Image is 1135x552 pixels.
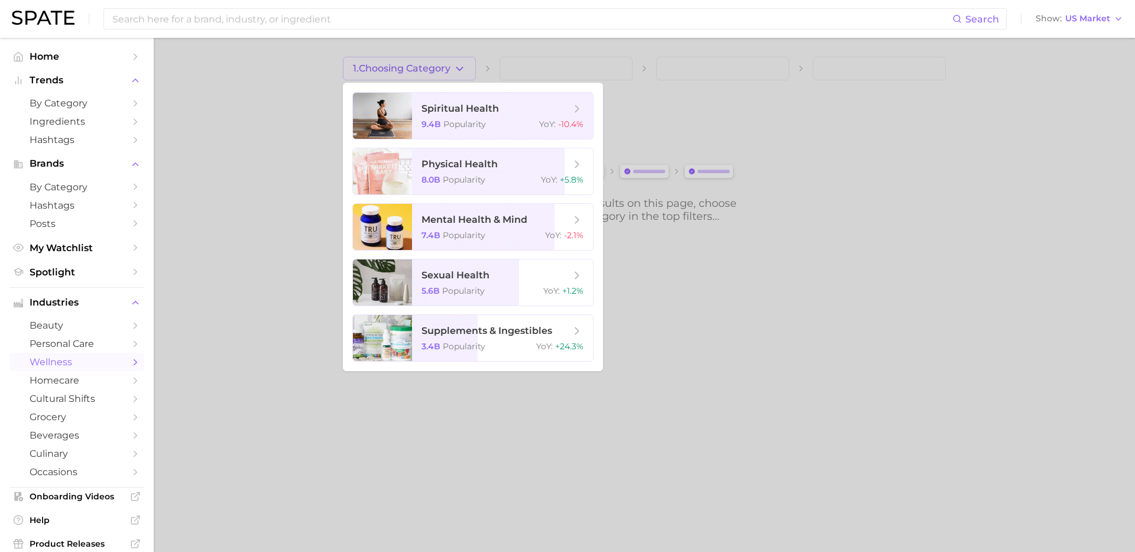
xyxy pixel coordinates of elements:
a: personal care [9,335,144,353]
button: Brands [9,155,144,173]
span: Trends [30,75,124,86]
span: +24.3% [555,341,583,352]
span: Popularity [443,341,485,352]
span: Spotlight [30,267,124,278]
input: Search here for a brand, industry, or ingredient [111,9,952,29]
a: wellness [9,353,144,371]
span: +5.8% [560,174,583,185]
a: Spotlight [9,263,144,281]
a: by Category [9,94,144,112]
span: beauty [30,320,124,331]
span: Industries [30,297,124,308]
span: by Category [30,181,124,193]
span: occasions [30,466,124,478]
a: occasions [9,463,144,481]
a: culinary [9,444,144,463]
a: My Watchlist [9,239,144,257]
span: 7.4b [421,230,440,241]
span: Popularity [443,174,485,185]
span: beverages [30,430,124,441]
span: Show [1036,15,1062,22]
span: Onboarding Videos [30,491,124,502]
button: Industries [9,294,144,311]
span: YoY : [541,174,557,185]
span: Popularity [443,119,486,129]
span: mental health & mind [421,214,527,225]
button: Trends [9,72,144,89]
span: YoY : [543,285,560,296]
span: culinary [30,448,124,459]
a: Help [9,511,144,529]
span: Brands [30,158,124,169]
a: Hashtags [9,131,144,149]
span: Ingredients [30,116,124,127]
span: supplements & ingestibles [421,325,552,336]
span: YoY : [545,230,562,241]
span: Hashtags [30,200,124,211]
ul: 1.Choosing Category [343,83,603,371]
span: Product Releases [30,538,124,549]
span: Hashtags [30,134,124,145]
span: Popularity [443,230,485,241]
span: homecare [30,375,124,386]
a: Posts [9,215,144,233]
span: Popularity [442,285,485,296]
a: beauty [9,316,144,335]
span: YoY : [539,119,556,129]
span: Home [30,51,124,62]
span: wellness [30,356,124,368]
span: 8.0b [421,174,440,185]
span: grocery [30,411,124,423]
a: Hashtags [9,196,144,215]
span: 3.4b [421,341,440,352]
span: +1.2% [562,285,583,296]
a: Ingredients [9,112,144,131]
span: 9.4b [421,119,441,129]
span: physical health [421,158,498,170]
a: homecare [9,371,144,389]
span: by Category [30,98,124,109]
span: YoY : [536,341,553,352]
span: cultural shifts [30,393,124,404]
span: -10.4% [558,119,583,129]
img: SPATE [12,11,74,25]
span: 5.6b [421,285,440,296]
span: US Market [1065,15,1110,22]
span: Posts [30,218,124,229]
span: Search [965,14,999,25]
span: -2.1% [564,230,583,241]
span: Help [30,515,124,525]
span: sexual health [421,269,489,281]
span: spiritual health [421,103,499,114]
a: Home [9,47,144,66]
button: ShowUS Market [1033,11,1126,27]
a: beverages [9,426,144,444]
span: personal care [30,338,124,349]
a: by Category [9,178,144,196]
a: cultural shifts [9,389,144,408]
a: Onboarding Videos [9,488,144,505]
a: grocery [9,408,144,426]
span: My Watchlist [30,242,124,254]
